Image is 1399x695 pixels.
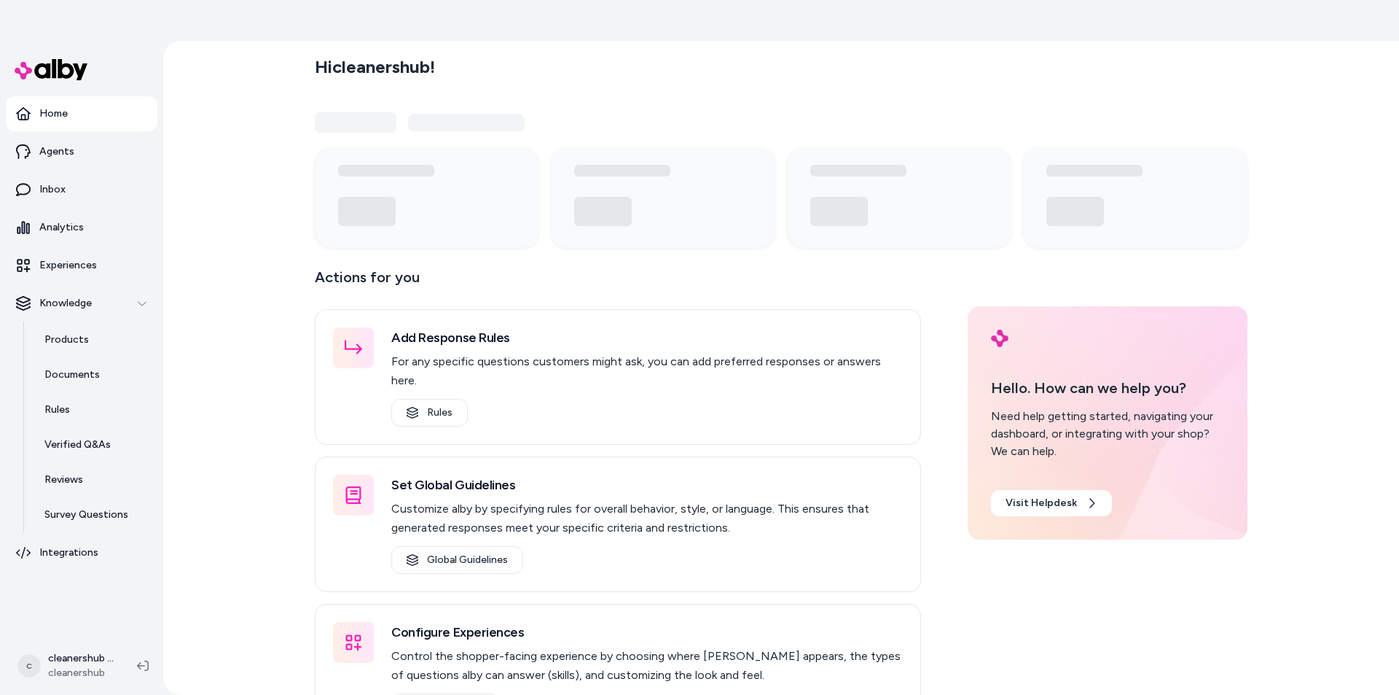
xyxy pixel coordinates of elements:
a: Analytics [6,210,157,245]
a: Global Guidelines [391,546,523,574]
a: Integrations [6,535,157,570]
h2: Hi cleanershub ! [315,56,435,78]
a: Visit Helpdesk [991,490,1112,516]
a: Survey Questions [30,497,157,532]
p: Analytics [39,220,84,235]
p: Products [44,333,89,347]
a: Rules [30,392,157,427]
p: Actions for you [315,265,921,300]
h3: Configure Experiences [391,622,903,642]
a: Inbox [6,172,157,207]
p: Documents [44,368,100,382]
img: alby Logo [991,330,1008,347]
a: Verified Q&As [30,427,157,462]
p: Experiences [39,258,97,273]
p: Knowledge [39,296,92,311]
a: Home [6,96,157,131]
a: Documents [30,357,157,392]
p: Survey Questions [44,508,128,522]
button: Knowledge [6,286,157,321]
p: Customize alby by specifying rules for overall behavior, style, or language. This ensures that ge... [391,500,903,537]
a: Rules [391,399,468,427]
p: Inbox [39,182,66,197]
h3: Add Response Rules [391,327,903,348]
p: Control the shopper-facing experience by choosing where [PERSON_NAME] appears, the types of quest... [391,647,903,685]
a: Experiences [6,248,157,283]
a: Reviews [30,462,157,497]
p: Verified Q&As [44,438,111,452]
div: Need help getting started, navigating your dashboard, or integrating with your shop? We can help. [991,408,1224,460]
a: Products [30,322,157,357]
p: Reviews [44,473,83,487]
p: Rules [44,403,70,417]
p: Hello. How can we help you? [991,377,1224,399]
p: For any specific questions customers might ask, you can add preferred responses or answers here. [391,352,903,390]
a: Agents [6,134,157,169]
span: c [17,654,41,677]
span: cleanershub [48,666,114,680]
p: Integrations [39,545,98,560]
img: alby Logo [15,59,87,80]
p: cleanershub Shopify [48,651,114,666]
h3: Set Global Guidelines [391,475,903,495]
p: Home [39,106,68,121]
button: ccleanershub Shopifycleanershub [9,642,125,689]
p: Agents [39,144,74,159]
